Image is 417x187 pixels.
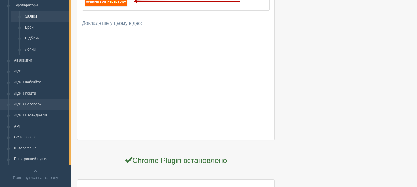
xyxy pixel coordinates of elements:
[11,143,69,154] a: IP-телефонія
[11,77,69,88] a: Ліди з вебсайту
[22,44,69,55] a: Логіни
[77,156,275,165] h3: Chrome Plugin встановлено
[82,20,270,27] p: Докладніше у цьому відео:
[11,55,69,66] a: Авіаквитки
[11,66,69,77] a: Ліди
[22,22,69,33] a: Броні
[11,110,69,121] a: Ліди з месенджерів
[11,99,69,110] a: Ліди з Facebook
[11,88,69,99] a: Ліди з пошти
[22,11,69,22] a: Заявки
[11,121,69,132] a: API
[11,132,69,143] a: GetResponse
[22,33,69,44] a: Підбірки
[11,154,69,165] a: Електронний підпис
